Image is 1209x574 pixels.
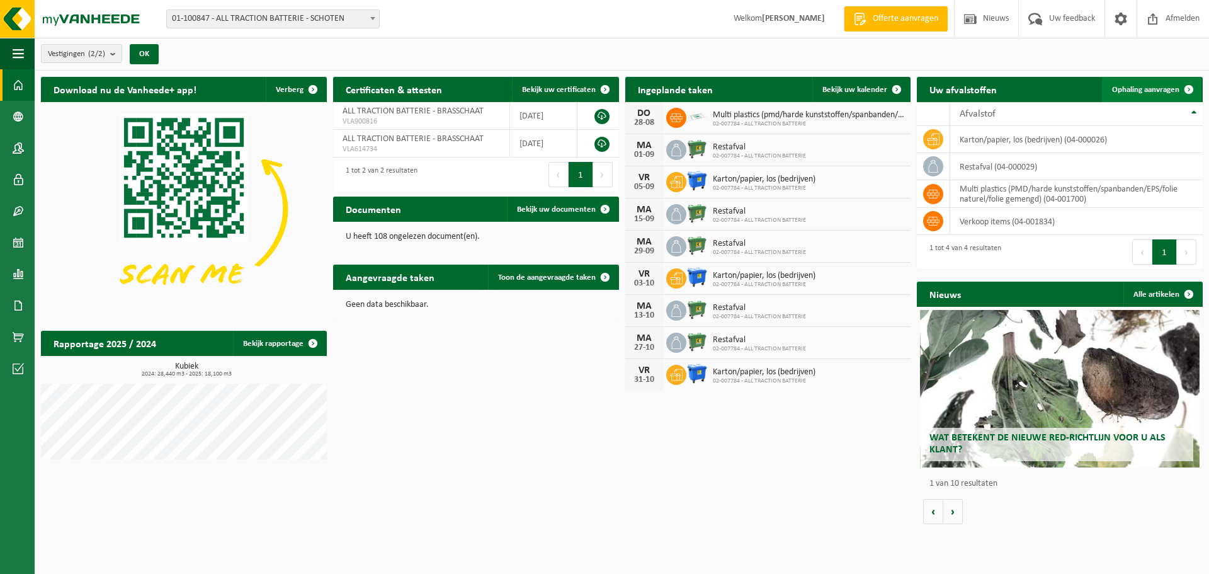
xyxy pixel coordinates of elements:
a: Toon de aangevraagde taken [488,265,618,290]
button: Next [1177,239,1196,265]
img: WB-0660-HPE-GN-01 [686,331,708,352]
button: 1 [569,162,593,187]
div: 1 tot 2 van 2 resultaten [339,161,417,188]
span: 02-007784 - ALL TRACTION BATTERIE [713,185,815,192]
div: MA [632,301,657,311]
button: Vestigingen(2/2) [41,44,122,63]
span: 02-007784 - ALL TRACTION BATTERIE [713,313,806,321]
a: Wat betekent de nieuwe RED-richtlijn voor u als klant? [920,310,1200,468]
span: 02-007784 - ALL TRACTION BATTERIE [713,217,806,224]
div: VR [632,269,657,279]
img: WB-0660-HPE-GN-01 [686,234,708,256]
span: 02-007784 - ALL TRACTION BATTERIE [713,345,806,353]
h2: Download nu de Vanheede+ app! [41,77,209,101]
button: Previous [548,162,569,187]
div: MA [632,237,657,247]
span: VLA900816 [343,117,500,127]
a: Alle artikelen [1123,282,1201,307]
span: 02-007784 - ALL TRACTION BATTERIE [713,120,905,128]
div: 15-09 [632,215,657,224]
div: 28-08 [632,118,657,127]
h2: Certificaten & attesten [333,77,455,101]
span: Restafval [713,207,806,217]
button: Volgende [943,499,963,524]
img: WB-0660-HPE-GN-01 [686,138,708,159]
h2: Rapportage 2025 / 2024 [41,331,169,355]
span: Vestigingen [48,45,105,64]
span: 02-007784 - ALL TRACTION BATTERIE [713,249,806,256]
img: WB-1100-HPE-BE-01 [686,267,708,288]
span: Verberg [276,86,304,94]
span: Ophaling aanvragen [1112,86,1179,94]
h2: Uw afvalstoffen [917,77,1009,101]
a: Bekijk uw certificaten [512,77,618,102]
h2: Nieuws [917,282,973,306]
span: Restafval [713,142,806,152]
div: VR [632,365,657,376]
div: 01-09 [632,151,657,159]
button: Vorige [923,499,943,524]
span: Multi plastics (pmd/harde kunststoffen/spanbanden/eps/folie naturel/folie gemeng... [713,110,905,120]
div: VR [632,173,657,183]
span: Restafval [713,335,806,345]
p: 1 van 10 resultaten [929,479,1196,488]
div: 29-09 [632,247,657,256]
span: Wat betekent de nieuwe RED-richtlijn voor u als klant? [929,433,1166,455]
img: LP-SK-00500-LPE-16 [686,106,708,127]
button: 1 [1152,239,1177,265]
img: WB-0660-HPE-GN-01 [686,202,708,224]
td: multi plastics (PMD/harde kunststoffen/spanbanden/EPS/folie naturel/folie gemengd) (04-001700) [950,180,1203,208]
span: 02-007784 - ALL TRACTION BATTERIE [713,377,815,385]
p: U heeft 108 ongelezen document(en). [346,232,606,241]
div: MA [632,205,657,215]
button: OK [130,44,159,64]
span: 02-007784 - ALL TRACTION BATTERIE [713,281,815,289]
span: VLA614734 [343,144,500,154]
span: 01-100847 - ALL TRACTION BATTERIE - SCHOTEN [167,10,379,28]
span: 01-100847 - ALL TRACTION BATTERIE - SCHOTEN [166,9,380,28]
span: Offerte aanvragen [870,13,941,25]
span: Afvalstof [960,109,996,119]
span: ALL TRACTION BATTERIE - BRASSCHAAT [343,134,484,144]
img: WB-1100-HPE-BE-01 [686,363,708,384]
a: Ophaling aanvragen [1102,77,1201,102]
td: verkoop items (04-001834) [950,208,1203,235]
a: Bekijk rapportage [233,331,326,356]
div: MA [632,141,657,151]
div: 03-10 [632,279,657,288]
span: Restafval [713,239,806,249]
span: Bekijk uw certificaten [522,86,596,94]
span: Karton/papier, los (bedrijven) [713,367,815,377]
span: Bekijk uw documenten [517,205,596,214]
img: WB-1100-HPE-BE-01 [686,170,708,192]
div: 05-09 [632,183,657,192]
div: 13-10 [632,311,657,320]
span: 2024: 28,440 m3 - 2025: 18,100 m3 [47,371,327,377]
div: 1 tot 4 van 4 resultaten [923,238,1001,266]
p: Geen data beschikbaar. [346,301,606,309]
h2: Aangevraagde taken [333,265,447,289]
h2: Ingeplande taken [625,77,725,101]
count: (2/2) [88,50,105,58]
td: [DATE] [510,102,577,130]
div: DO [632,108,657,118]
span: Bekijk uw kalender [822,86,887,94]
h2: Documenten [333,197,414,221]
strong: [PERSON_NAME] [762,14,825,23]
span: Toon de aangevraagde taken [498,273,596,282]
div: 27-10 [632,343,657,352]
td: karton/papier, los (bedrijven) (04-000026) [950,126,1203,153]
span: ALL TRACTION BATTERIE - BRASSCHAAT [343,106,484,116]
td: [DATE] [510,130,577,158]
div: MA [632,333,657,343]
span: Karton/papier, los (bedrijven) [713,175,815,185]
button: Previous [1132,239,1152,265]
a: Offerte aanvragen [844,6,948,32]
span: 02-007784 - ALL TRACTION BATTERIE [713,152,806,160]
button: Next [593,162,613,187]
span: Karton/papier, los (bedrijven) [713,271,815,281]
span: Restafval [713,303,806,313]
a: Bekijk uw documenten [507,197,618,222]
h3: Kubiek [47,362,327,377]
img: WB-0660-HPE-GN-01 [686,299,708,320]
